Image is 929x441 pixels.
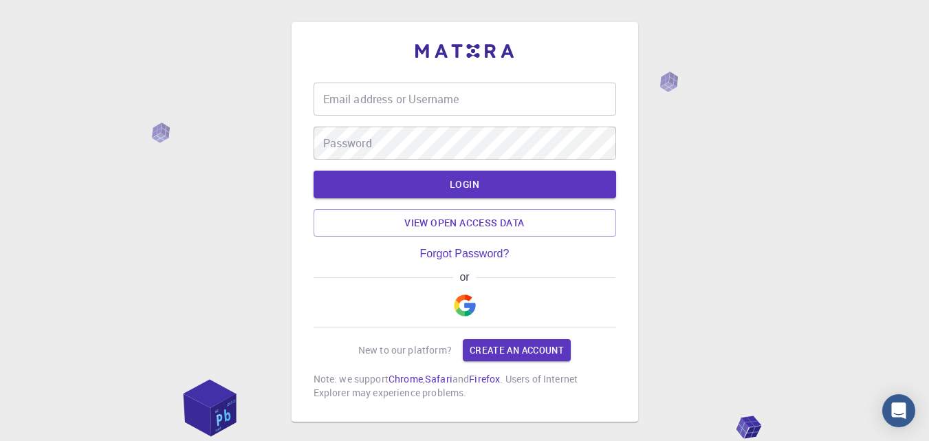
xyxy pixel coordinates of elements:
img: Google [454,294,476,316]
button: LOGIN [314,171,616,198]
a: Create an account [463,339,571,361]
a: Safari [425,372,452,385]
span: or [453,271,476,283]
a: Chrome [389,372,423,385]
a: Forgot Password? [420,248,510,260]
a: Firefox [469,372,500,385]
p: New to our platform? [358,343,452,357]
a: View open access data [314,209,616,237]
div: Open Intercom Messenger [882,394,915,427]
p: Note: we support , and . Users of Internet Explorer may experience problems. [314,372,616,400]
